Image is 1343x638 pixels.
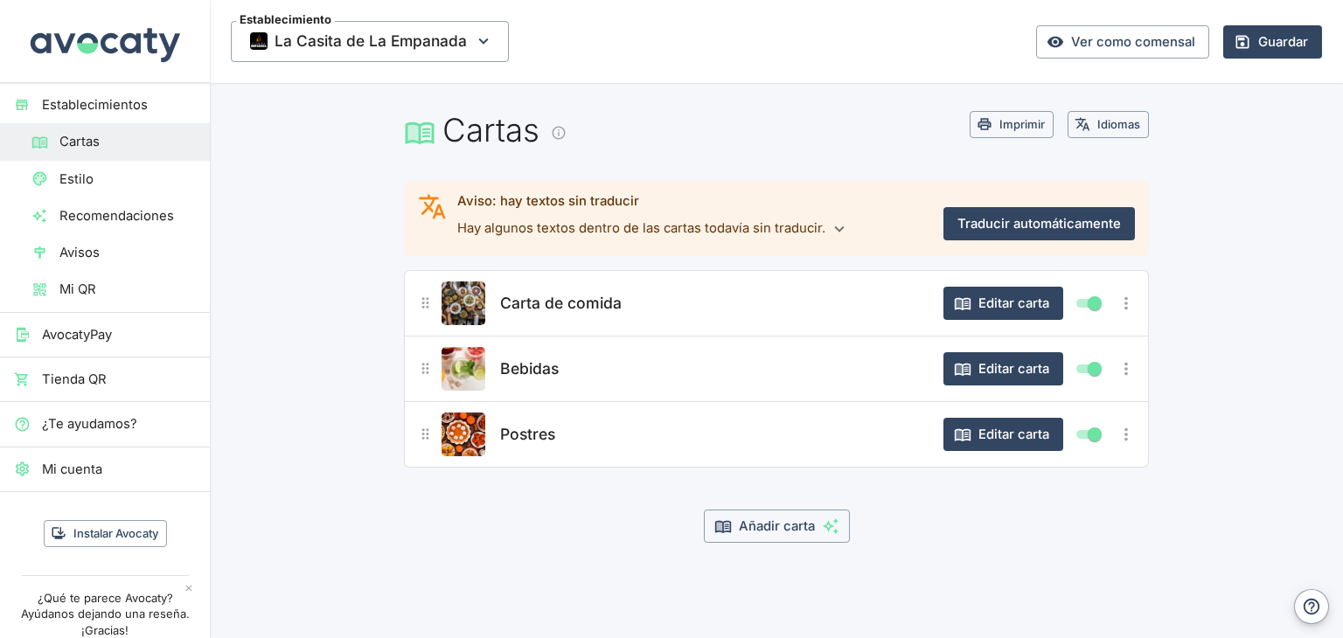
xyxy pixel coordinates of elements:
[231,21,509,61] span: La Casita de La Empanada
[943,287,1063,320] button: Editar carta
[42,325,196,344] span: AvocatyPay
[59,280,196,299] span: Mi QR
[1084,293,1105,314] span: Mostrar / ocultar
[413,421,438,447] button: ¿A qué carta?
[704,510,850,543] button: Añadir carta
[1084,424,1105,445] span: Mostrar / ocultar
[546,121,572,146] button: Información
[496,415,560,454] button: Postres
[970,111,1054,138] button: Imprimir
[457,215,930,243] p: Hay algunos textos dentro de las cartas todavía sin traducir.
[1223,25,1322,59] button: Guardar
[404,111,970,149] h1: Cartas
[442,281,485,325] img: Carta de comida
[42,460,196,479] span: Mi cuenta
[42,370,196,389] span: Tienda QR
[413,356,438,381] button: ¿A qué carta?
[442,413,485,456] button: Editar producto
[236,14,335,25] span: Establecimiento
[1294,589,1329,624] button: Ayuda y contacto
[943,352,1063,385] button: Editar carta
[44,520,167,547] button: Instalar Avocaty
[59,243,196,262] span: Avisos
[943,207,1135,240] button: Traducir automáticamente
[1112,420,1140,448] button: Más opciones
[442,347,485,391] img: Bebidas
[442,347,485,391] button: Editar producto
[500,422,555,447] span: Postres
[59,206,196,225] span: Recomendaciones
[59,132,196,151] span: Cartas
[1084,358,1105,379] span: Mostrar / ocultar
[500,291,622,316] span: Carta de comida
[1068,111,1149,138] button: Idiomas
[1112,289,1140,317] button: Más opciones
[413,290,438,316] button: ¿A qué carta?
[457,191,930,211] div: Aviso: hay textos sin traducir
[943,418,1063,451] button: Editar carta
[500,357,559,381] span: Bebidas
[250,32,268,50] img: Thumbnail
[442,413,485,456] img: Postres
[59,170,196,189] span: Estilo
[42,414,196,433] span: ¿Te ayudamos?
[42,95,196,114] span: Establecimientos
[1036,25,1209,59] a: Ver como comensal
[442,281,485,325] button: Editar producto
[496,350,563,388] button: Bebidas
[231,21,509,61] button: EstablecimientoThumbnailLa Casita de La Empanada
[275,28,467,54] span: La Casita de La Empanada
[496,284,626,322] button: Carta de comida
[1112,355,1140,383] button: Más opciones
